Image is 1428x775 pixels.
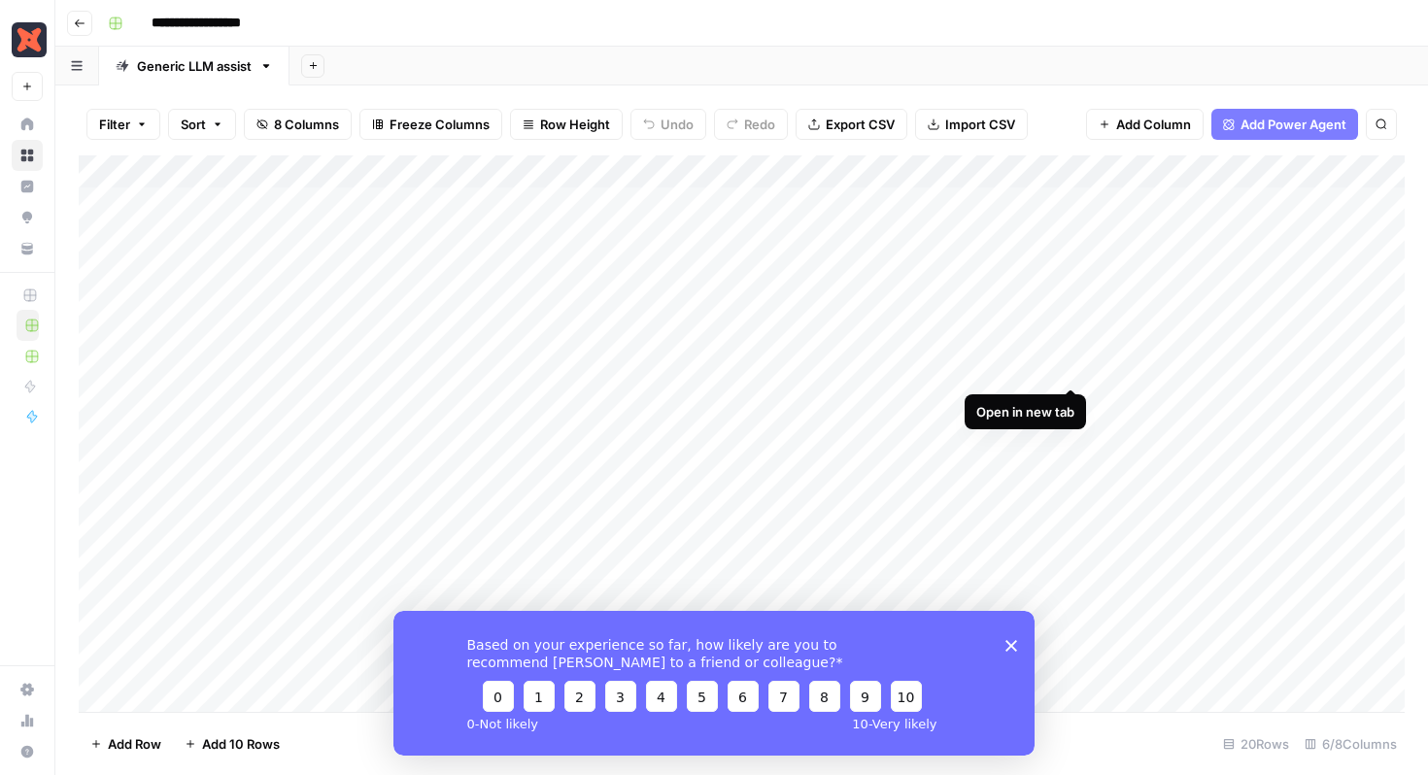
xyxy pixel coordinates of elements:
button: 8 Columns [244,109,352,140]
a: Usage [12,705,43,736]
a: Home [12,109,43,140]
button: Export CSV [796,109,907,140]
div: 20 Rows [1215,728,1297,759]
div: 6/8 Columns [1297,728,1405,759]
span: Filter [99,115,130,134]
a: Insights [12,171,43,202]
button: Import CSV [915,109,1028,140]
button: Workspace: Marketing - dbt Labs [12,16,43,64]
button: Sort [168,109,236,140]
span: Add Row [108,734,161,754]
span: Freeze Columns [390,115,490,134]
button: Add 10 Rows [173,728,291,759]
span: Add Column [1116,115,1191,134]
span: 8 Columns [274,115,339,134]
button: Add Power Agent [1211,109,1358,140]
span: Redo [744,115,775,134]
button: Add Row [79,728,173,759]
a: Opportunities [12,202,43,233]
button: Redo [714,109,788,140]
button: Help + Support [12,736,43,767]
iframe: Survey from AirOps [393,611,1035,756]
button: Row Height [510,109,623,140]
a: Settings [12,674,43,705]
span: Undo [661,115,694,134]
button: Undo [630,109,706,140]
span: Import CSV [945,115,1015,134]
span: Row Height [540,115,610,134]
div: Open in new tab [976,402,1074,421]
button: Filter [86,109,160,140]
img: Marketing - dbt Labs Logo [12,22,47,57]
span: Sort [181,115,206,134]
a: Your Data [12,233,43,264]
a: Generic LLM assist [99,47,289,85]
span: Add 10 Rows [202,734,280,754]
div: Generic LLM assist [137,56,252,76]
span: Export CSV [826,115,895,134]
span: Add Power Agent [1241,115,1346,134]
a: Browse [12,140,43,171]
button: Freeze Columns [359,109,502,140]
button: Add Column [1086,109,1204,140]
